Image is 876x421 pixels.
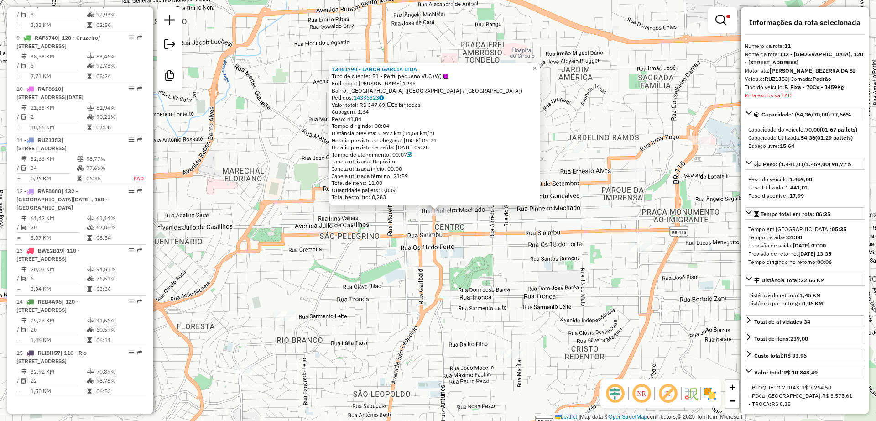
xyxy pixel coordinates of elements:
[748,400,861,408] div: - TROCA:
[30,367,87,376] td: 32,92 KM
[748,242,861,250] div: Previsão de saída:
[820,126,857,133] strong: (01,67 pallets)
[87,22,92,28] i: Tempo total em rota
[332,73,537,80] div: Tipo de cliente:
[87,63,94,68] i: % de utilização da cubagem
[748,291,861,300] div: Distância do retorno:
[87,74,92,79] i: Tempo total em rota
[332,194,537,201] div: Total hectolitro: 0,283
[129,350,134,355] em: Opções
[16,349,87,364] span: 15 -
[332,87,537,94] div: Bairro: [GEOGRAPHIC_DATA] ([GEOGRAPHIC_DATA] / [GEOGRAPHIC_DATA])
[30,72,87,81] td: 7,71 KM
[784,42,791,49] strong: 11
[124,174,144,183] td: FAD
[30,284,87,294] td: 3,34 KM
[789,176,812,183] strong: 1.459,00
[30,265,87,274] td: 20,03 KM
[96,223,142,232] td: 67,08%
[790,335,808,342] strong: 239,00
[87,54,94,59] i: % de utilização do peso
[631,383,652,405] span: Ocultar NR
[96,103,142,112] td: 81,94%
[789,192,804,199] strong: 17,99
[87,125,92,130] i: Tempo total em rota
[332,144,537,151] div: Horário previsto de saída: [DATE] 09:28
[16,274,21,283] td: /
[801,384,831,391] span: R$ 7.264,50
[16,85,83,100] span: 10 -
[793,242,826,249] strong: [DATE] 07:00
[96,336,142,345] td: 06:11
[407,151,412,158] a: Com service time
[16,137,67,152] span: | [STREET_ADDRESS]
[30,123,87,132] td: 10,66 KM
[16,72,21,81] td: =
[87,235,92,241] i: Tempo total em rota
[30,376,87,385] td: 22
[77,176,82,181] i: Tempo total em rota
[748,126,861,134] div: Capacidade do veículo:
[21,105,27,111] i: Distância Total
[745,207,865,220] a: Tempo total em rota: 06:35
[30,274,87,283] td: 6
[96,123,142,132] td: 07:08
[86,174,124,183] td: 06:35
[87,216,94,221] i: % de utilização do peso
[748,300,861,308] div: Distância por entrega:
[16,61,21,70] td: /
[748,225,861,233] div: Tempo em [GEOGRAPHIC_DATA]:
[137,350,142,355] em: Rota exportada
[748,192,861,200] div: Peso disponível:
[332,122,537,130] div: Tempo dirigindo: 00:04
[745,315,865,327] a: Total de atividades:34
[16,85,83,100] span: | [STREET_ADDRESS][DATE]
[332,116,361,122] span: Peso: 41,84
[745,91,865,100] div: Rota exclusiva FAD
[30,336,87,345] td: 1,46 KM
[30,112,87,121] td: 2
[137,35,142,40] em: Rota exportada
[96,10,142,19] td: 92,93%
[38,349,60,356] span: RLI8H57
[87,378,94,384] i: % de utilização da cubagem
[87,267,94,272] i: % de utilização do peso
[21,165,27,171] i: Total de Atividades
[745,83,865,91] div: Tipo do veículo:
[21,318,27,323] i: Distância Total
[761,210,830,217] span: Tempo total em rota: 06:35
[780,142,794,149] strong: 15,64
[813,75,831,82] strong: Padrão
[129,188,134,194] em: Opções
[748,233,861,242] div: Tempo paradas:
[16,336,21,345] td: =
[129,137,134,142] em: Opções
[30,316,87,325] td: 29,25 KM
[754,335,808,343] div: Total de itens:
[745,380,865,412] div: Valor total:R$ 10.848,49
[754,318,810,325] span: Total de atividades:
[16,298,78,313] span: 14 -
[387,101,421,108] span: Exibir todos
[16,298,78,313] span: | 120 - [STREET_ADDRESS]
[532,64,537,72] span: ×
[802,300,823,307] strong: 0,96 KM
[748,250,861,258] div: Previsão de retorno:
[332,137,537,144] div: Horário previsto de chegada: [DATE] 09:21
[96,316,142,325] td: 41,56%
[16,21,21,30] td: =
[21,267,27,272] i: Distância Total
[87,318,94,323] i: % de utilização do peso
[783,369,818,376] strong: R$ 10.848,49
[332,66,417,73] strong: 13461790 - LANCH GARCIA LTDA
[129,247,134,253] em: Opções
[712,11,734,29] a: Exibir filtros
[683,386,698,401] img: Fluxo de ruas
[772,400,791,407] span: R$ 8,38
[137,137,142,142] em: Rota exportada
[787,234,802,241] strong: 01:00
[96,367,142,376] td: 70,89%
[96,265,142,274] td: 94,51%
[725,380,739,394] a: Zoom in
[16,34,100,49] span: 9 -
